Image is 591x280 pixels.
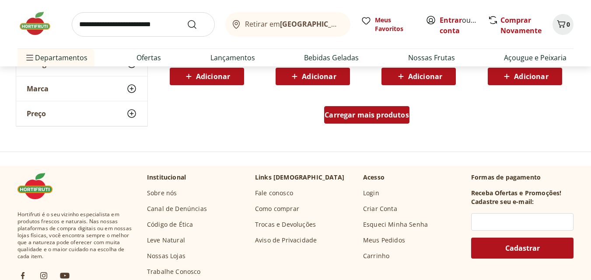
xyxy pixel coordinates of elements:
[17,211,133,260] span: Hortifruti é o seu vizinho especialista em produtos frescos e naturais. Nas nossas plataformas de...
[147,204,207,213] a: Canal de Denúncias
[408,73,442,80] span: Adicionar
[147,252,185,260] a: Nossas Lojas
[471,173,574,182] p: Formas de pagamento
[363,173,385,182] p: Acesso
[304,52,359,63] a: Bebidas Geladas
[225,12,350,37] button: Retirar em[GEOGRAPHIC_DATA]/[GEOGRAPHIC_DATA]
[16,76,147,101] button: Marca
[504,52,567,63] a: Açougue e Peixaria
[136,52,161,63] a: Ofertas
[27,84,49,93] span: Marca
[488,68,562,85] button: Adicionar
[27,109,46,118] span: Preço
[361,16,415,33] a: Meus Favoritos
[210,52,255,63] a: Lançamentos
[381,68,456,85] button: Adicionar
[375,16,415,33] span: Meus Favoritos
[363,204,397,213] a: Criar Conta
[255,220,316,229] a: Trocas e Devoluções
[514,73,548,80] span: Adicionar
[363,236,405,245] a: Meus Pedidos
[363,252,389,260] a: Carrinho
[363,189,379,197] a: Login
[324,106,409,127] a: Carregar mais produtos
[147,173,186,182] p: Institucional
[187,19,208,30] button: Submit Search
[147,189,177,197] a: Sobre nós
[471,238,574,259] button: Cadastrar
[567,20,570,28] span: 0
[24,47,35,68] button: Menu
[276,68,350,85] button: Adicionar
[500,15,542,35] a: Comprar Novamente
[363,220,428,229] a: Esqueci Minha Senha
[147,267,201,276] a: Trabalhe Conosco
[325,111,409,118] span: Carregar mais produtos
[255,189,293,197] a: Fale conosco
[440,15,462,25] a: Entrar
[255,236,317,245] a: Aviso de Privacidade
[255,173,344,182] p: Links [DEMOGRAPHIC_DATA]
[147,236,185,245] a: Leve Natural
[170,68,244,85] button: Adicionar
[24,47,87,68] span: Departamentos
[17,10,61,37] img: Hortifruti
[440,15,479,36] span: ou
[302,73,336,80] span: Adicionar
[408,52,455,63] a: Nossas Frutas
[147,220,193,229] a: Código de Ética
[440,15,488,35] a: Criar conta
[196,73,230,80] span: Adicionar
[255,204,299,213] a: Como comprar
[16,101,147,126] button: Preço
[553,14,574,35] button: Carrinho
[471,197,534,206] h3: Cadastre seu e-mail:
[72,12,215,37] input: search
[280,19,427,29] b: [GEOGRAPHIC_DATA]/[GEOGRAPHIC_DATA]
[505,245,540,252] span: Cadastrar
[471,189,561,197] h3: Receba Ofertas e Promoções!
[245,20,342,28] span: Retirar em
[17,173,61,199] img: Hortifruti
